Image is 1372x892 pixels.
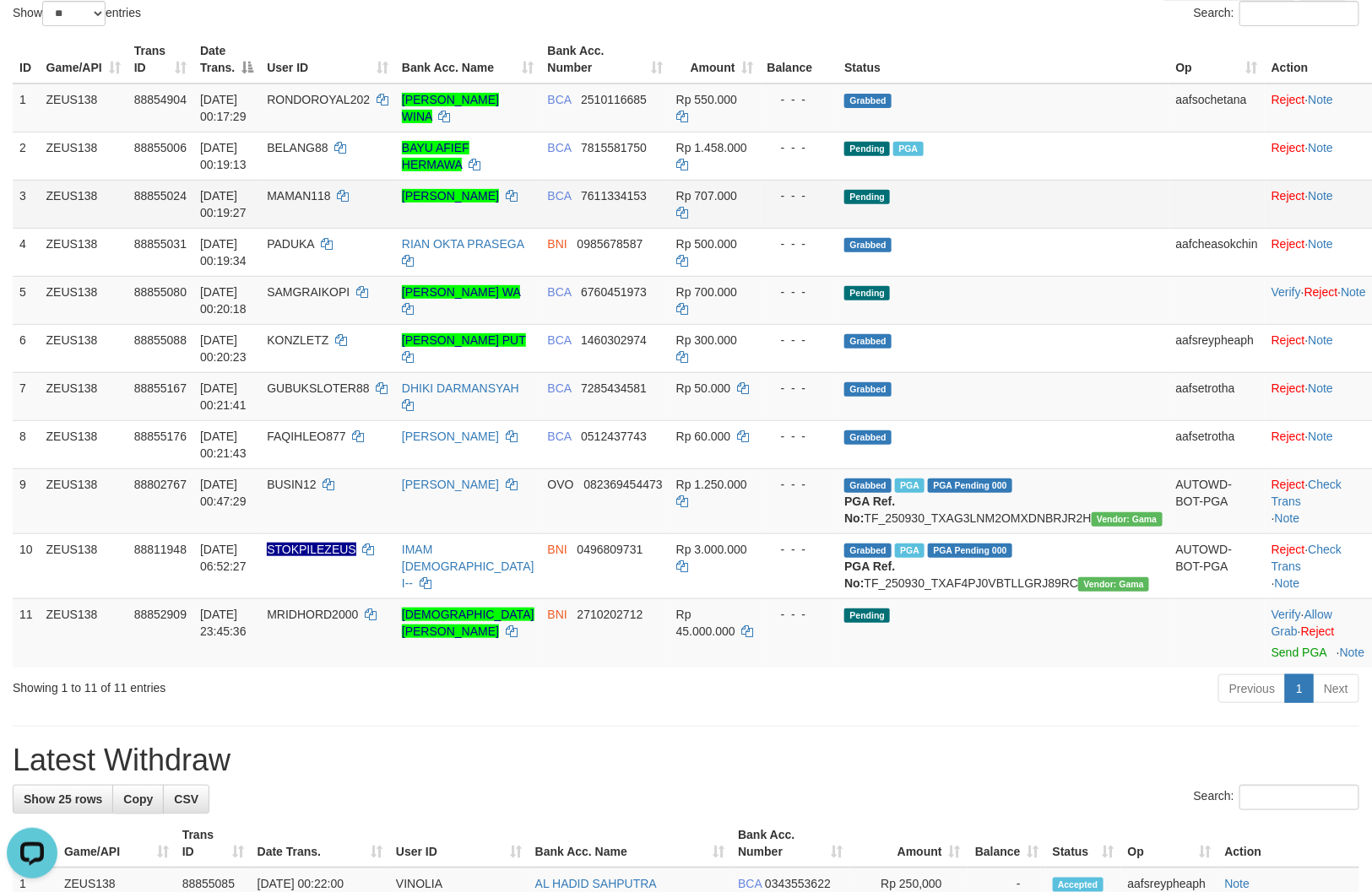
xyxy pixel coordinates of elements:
[200,333,247,364] span: [DATE] 00:20:23
[267,543,356,556] span: Nama rekening ada tanda titik/strip, harap diedit
[13,673,559,696] div: Showing 1 to 11 of 11 entries
[260,35,395,84] th: User ID: activate to sort column ascending
[676,381,731,395] span: Rp 50.000
[13,743,1359,777] h1: Latest Withdraw
[1169,324,1265,372] td: aafsreypheaph
[1169,372,1265,420] td: aafsetrotha
[1078,577,1149,592] span: Vendor URL: https://trx31.1velocity.biz
[1304,285,1338,299] a: Reject
[134,430,187,443] span: 88855176
[267,237,314,251] span: PADUKA
[134,381,187,395] span: 88855167
[40,598,127,668] td: ZEUS138
[13,1,141,26] label: Show entries
[676,237,737,251] span: Rp 500.000
[838,35,1169,84] th: Status
[1169,35,1265,84] th: Op: activate to sort column ascending
[200,285,247,316] span: [DATE] 00:20:18
[267,93,370,106] span: RONDOROYAL202
[13,819,57,868] th: ID: activate to sort column descending
[844,430,892,445] span: Grabbed
[402,608,534,638] a: [DEMOGRAPHIC_DATA][PERSON_NAME]
[267,430,345,443] span: FAQIHLEO877
[765,877,831,890] span: Copy 0343553622 to clipboard
[40,324,127,372] td: ZEUS138
[134,141,187,154] span: 88855006
[767,91,832,108] div: - - -
[1169,420,1265,468] td: aafsetrotha
[40,132,127,180] td: ZEUS138
[1272,285,1301,299] a: Verify
[541,35,670,84] th: Bank Acc. Number: activate to sort column ascending
[1272,608,1332,638] a: Allow Grab
[40,35,127,84] th: Game/API: activate to sort column ascending
[13,372,40,420] td: 7
[13,324,40,372] td: 6
[134,285,187,299] span: 88855080
[535,877,657,890] a: AL HADID SAHPUTRA
[1309,93,1334,106] a: Note
[134,237,187,251] span: 88855031
[57,819,176,868] th: Game/API: activate to sort column ascending
[200,608,247,638] span: [DATE] 23:45:36
[1340,646,1365,659] a: Note
[402,189,499,203] a: [PERSON_NAME]
[1272,478,1342,508] a: Check Trans
[578,543,643,556] span: Copy 0496809731 to clipboard
[134,608,187,621] span: 88852909
[738,877,762,890] span: BCA
[1272,381,1305,395] a: Reject
[402,333,526,347] a: [PERSON_NAME] PUT
[267,285,350,299] span: SAMGRAIKOPI
[581,189,647,203] span: Copy 7611334153 to clipboard
[844,286,890,300] span: Pending
[838,533,1169,598] td: TF_250930_TXAF4PJ0VBTLLGRJ89RC
[267,381,369,395] span: GUBUKSLOTER88
[200,237,247,268] span: [DATE] 00:19:34
[267,478,316,491] span: BUSIN12
[24,792,102,806] span: Show 25 rows
[1053,878,1104,892] span: Accepted
[1309,237,1334,251] a: Note
[1309,333,1334,347] a: Note
[1272,141,1305,154] a: Reject
[1272,646,1326,659] a: Send PGA
[1309,141,1334,154] a: Note
[123,792,153,806] span: Copy
[7,7,57,57] button: Open LiveChat chat widget
[200,93,247,123] span: [DATE] 00:17:29
[548,141,572,154] span: BCA
[1272,189,1305,203] a: Reject
[838,468,1169,533] td: TF_250930_TXAG3LNM2OMXDNBRJR2H
[402,237,523,251] a: RIAN OKTA PRASEGA
[251,819,389,868] th: Date Trans.: activate to sort column ascending
[844,190,890,204] span: Pending
[548,543,567,556] span: BNI
[402,141,469,171] a: BAYU AFIEF HERMAWA
[676,93,737,106] span: Rp 550.000
[200,141,247,171] span: [DATE] 00:19:13
[267,608,358,621] span: MRIDHORD2000
[1309,430,1334,443] a: Note
[402,381,519,395] a: DHIKI DARMANSYAH
[1272,93,1305,106] a: Reject
[402,285,520,299] a: [PERSON_NAME] WA
[529,819,732,868] th: Bank Acc. Name: activate to sort column ascending
[267,333,328,347] span: KONZLETZ
[928,543,1012,558] span: PGA Pending
[1046,819,1121,868] th: Status: activate to sort column ascending
[767,187,832,204] div: - - -
[40,468,127,533] td: ZEUS138
[1272,237,1305,251] a: Reject
[40,372,127,420] td: ZEUS138
[13,180,40,228] td: 3
[395,35,541,84] th: Bank Acc. Name: activate to sort column ascending
[40,276,127,324] td: ZEUS138
[1275,576,1300,590] a: Note
[389,819,529,868] th: User ID: activate to sort column ascending
[42,1,106,26] select: Showentries
[581,333,647,347] span: Copy 1460302974 to clipboard
[1121,819,1218,868] th: Op: activate to sort column ascending
[844,495,895,525] b: PGA Ref. No:
[1301,624,1335,638] a: Reject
